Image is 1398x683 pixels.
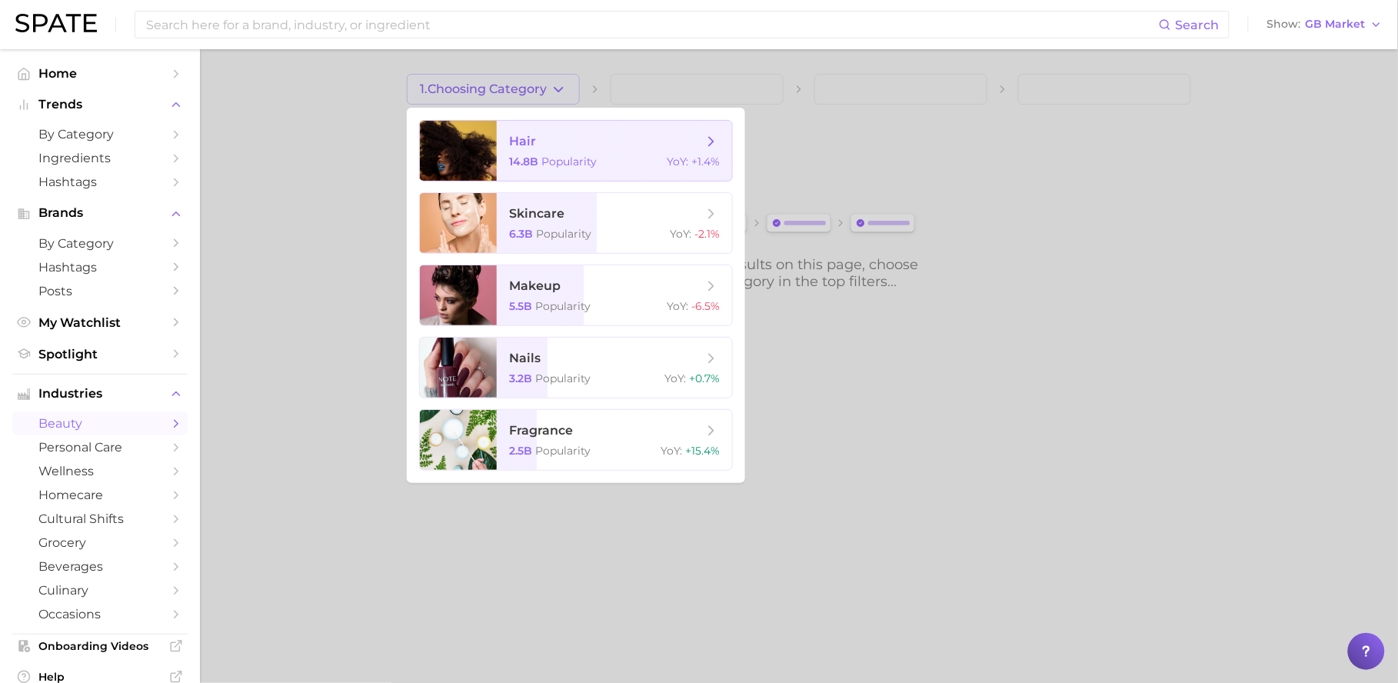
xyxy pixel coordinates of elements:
span: Hashtags [38,260,161,275]
img: SPATE [15,14,97,32]
span: Popularity [541,155,597,168]
a: occasions [12,602,188,626]
span: fragrance [509,423,573,438]
span: by Category [38,236,161,251]
a: grocery [12,531,188,555]
a: beverages [12,555,188,578]
span: +15.4% [685,444,720,458]
a: My Watchlist [12,311,188,335]
span: Onboarding Videos [38,639,161,653]
span: My Watchlist [38,315,161,330]
a: Ingredients [12,146,188,170]
a: by Category [12,122,188,146]
span: 2.5b [509,444,532,458]
span: YoY : [661,444,682,458]
span: makeup [509,278,561,293]
span: Industries [38,387,161,401]
a: personal care [12,435,188,459]
span: Brands [38,206,161,220]
a: culinary [12,578,188,602]
a: Spotlight [12,342,188,366]
a: cultural shifts [12,507,188,531]
button: Trends [12,93,188,116]
span: Hashtags [38,175,161,189]
span: YoY : [670,227,691,241]
span: Show [1267,20,1301,28]
a: homecare [12,483,188,507]
span: skincare [509,206,564,221]
span: Spotlight [38,347,161,361]
span: 3.2b [509,371,532,385]
span: Home [38,66,161,81]
span: YoY : [667,299,688,313]
span: homecare [38,488,161,502]
a: wellness [12,459,188,483]
span: Popularity [535,299,591,313]
span: cultural shifts [38,511,161,526]
a: Posts [12,279,188,303]
ul: 1.Choosing Category [407,108,745,483]
span: beverages [38,559,161,574]
span: GB Market [1306,20,1366,28]
span: Popularity [536,227,591,241]
a: Home [12,62,188,85]
span: +1.4% [691,155,720,168]
span: Posts [38,284,161,298]
span: by Category [38,127,161,142]
span: nails [509,351,541,365]
span: 6.3b [509,227,533,241]
span: hair [509,134,536,148]
a: Hashtags [12,255,188,279]
span: Ingredients [38,151,161,165]
span: Search [1176,18,1220,32]
span: occasions [38,607,161,621]
a: Hashtags [12,170,188,194]
span: YoY : [667,155,688,168]
span: -6.5% [691,299,720,313]
span: wellness [38,464,161,478]
span: Trends [38,98,161,112]
a: Onboarding Videos [12,635,188,658]
span: +0.7% [689,371,720,385]
a: beauty [12,411,188,435]
button: Brands [12,202,188,225]
span: culinary [38,583,161,598]
a: by Category [12,232,188,255]
span: 14.8b [509,155,538,168]
span: Popularity [535,444,591,458]
span: -2.1% [694,227,720,241]
span: beauty [38,416,161,431]
span: personal care [38,440,161,455]
span: 5.5b [509,299,532,313]
input: Search here for a brand, industry, or ingredient [145,12,1159,38]
button: ShowGB Market [1263,15,1386,35]
span: YoY : [664,371,686,385]
span: grocery [38,535,161,550]
button: Industries [12,382,188,405]
span: Popularity [535,371,591,385]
